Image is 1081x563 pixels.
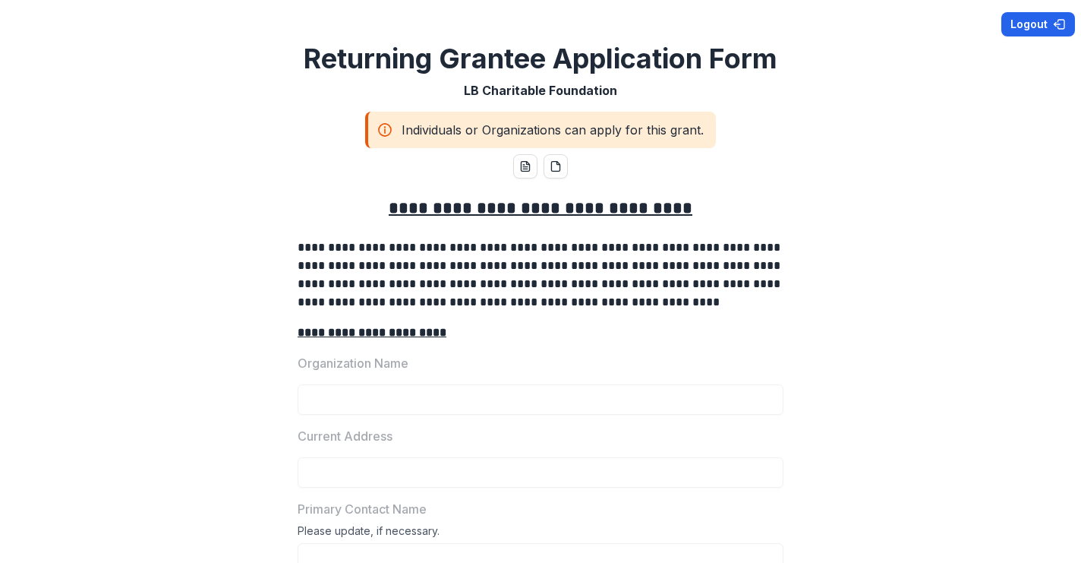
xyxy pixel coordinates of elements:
[298,354,408,372] p: Organization Name
[304,43,777,75] h2: Returning Grantee Application Form
[544,154,568,179] button: pdf-download
[1001,12,1075,36] button: Logout
[365,112,716,148] div: Individuals or Organizations can apply for this grant.
[513,154,537,179] button: word-download
[464,81,617,100] p: LB Charitable Foundation
[298,427,392,445] p: Current Address
[298,524,783,543] div: Please update, if necessary.
[298,500,427,518] p: Primary Contact Name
